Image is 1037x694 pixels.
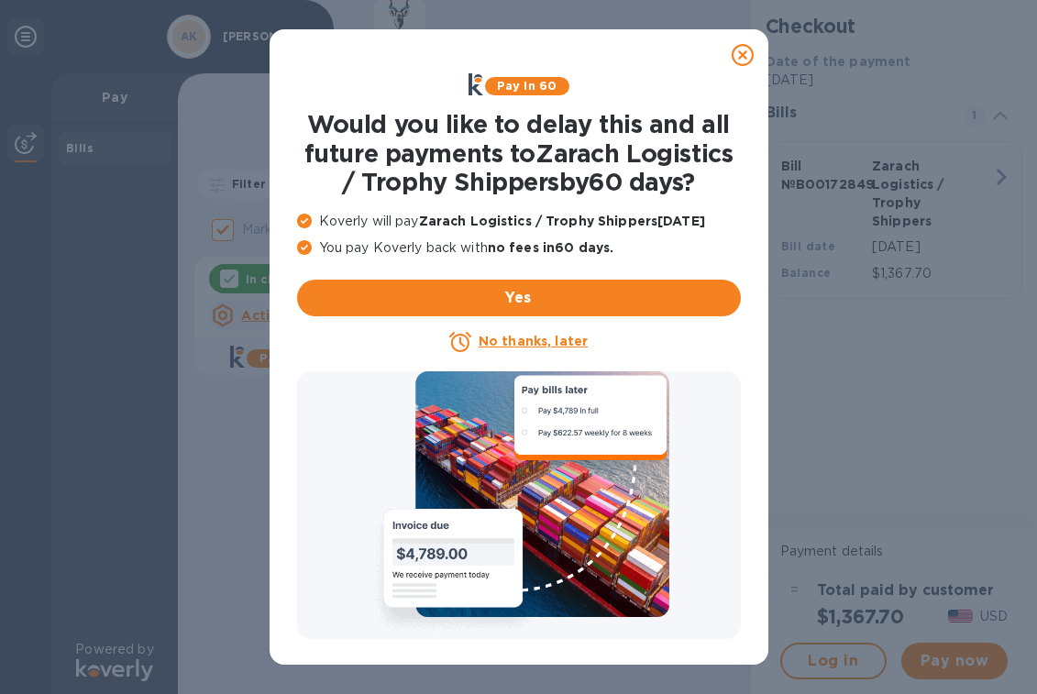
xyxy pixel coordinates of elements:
[297,238,741,258] p: You pay Koverly back with
[497,79,557,93] b: Pay in 60
[488,240,613,255] b: no fees in 60 days .
[297,212,741,231] p: Koverly will pay
[297,280,741,316] button: Yes
[312,287,726,309] span: Yes
[297,110,741,197] h1: Would you like to delay this and all future payments to Zarach Logistics / Trophy Shippers by 60 ...
[419,214,705,228] b: Zarach Logistics / Trophy Shippers [DATE]
[479,334,588,348] u: No thanks, later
